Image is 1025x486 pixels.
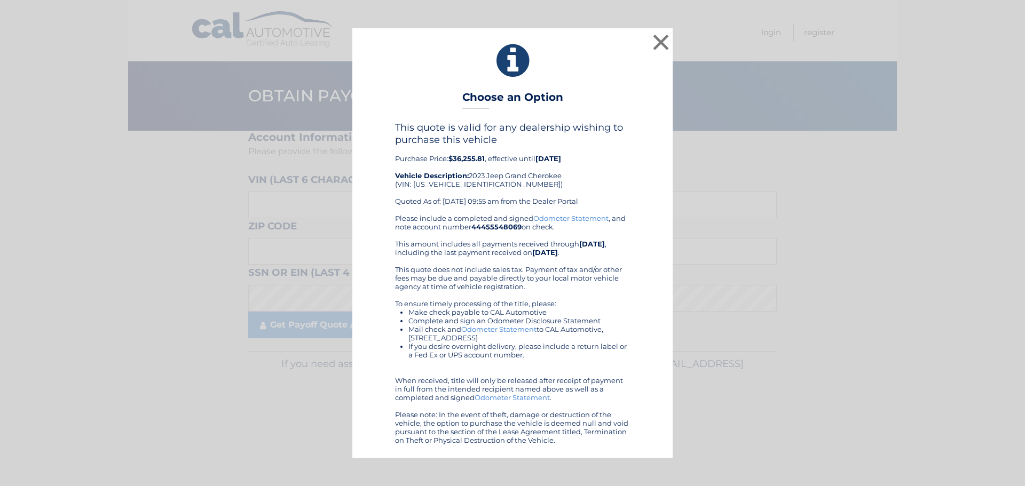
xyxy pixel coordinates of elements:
b: 44455548069 [471,222,522,231]
li: Mail check and to CAL Automotive, [STREET_ADDRESS] [408,325,630,342]
li: Complete and sign an Odometer Disclosure Statement [408,316,630,325]
b: [DATE] [532,248,558,257]
a: Odometer Statement [475,393,550,402]
div: Purchase Price: , effective until 2023 Jeep Grand Cherokee (VIN: [US_VEHICLE_IDENTIFICATION_NUMBE... [395,122,630,213]
h3: Choose an Option [462,91,563,109]
b: [DATE] [579,240,605,248]
li: Make check payable to CAL Automotive [408,308,630,316]
strong: Vehicle Description: [395,171,469,180]
h4: This quote is valid for any dealership wishing to purchase this vehicle [395,122,630,145]
a: Odometer Statement [533,214,609,222]
div: Please include a completed and signed , and note account number on check. This amount includes al... [395,214,630,444]
a: Odometer Statement [461,325,537,333]
b: $36,255.81 [448,154,485,163]
button: × [650,31,672,53]
b: [DATE] [535,154,561,163]
li: If you desire overnight delivery, please include a return label or a Fed Ex or UPS account number. [408,342,630,359]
